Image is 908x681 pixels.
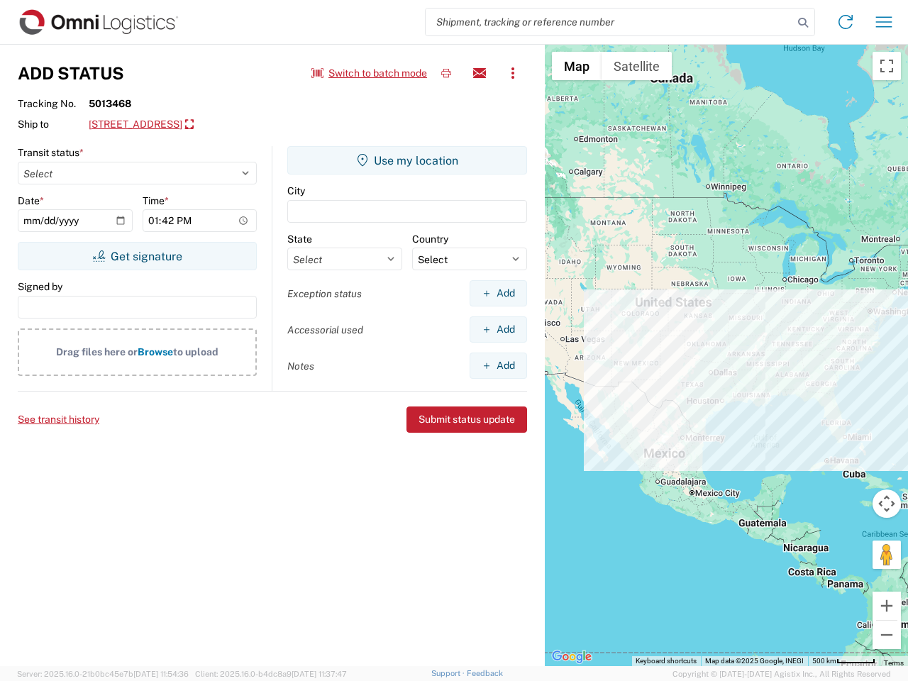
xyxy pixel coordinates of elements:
button: Switch to batch mode [311,62,427,85]
span: Drag files here or [56,346,138,358]
strong: 5013468 [89,97,131,110]
a: Support [431,669,467,677]
label: Signed by [18,280,62,293]
h3: Add Status [18,63,124,84]
span: to upload [173,346,218,358]
span: Tracking No. [18,97,89,110]
button: Show street map [552,52,602,80]
button: Submit status update [406,406,527,433]
label: Transit status [18,146,84,159]
button: Drag Pegman onto the map to open Street View [873,541,901,569]
input: Shipment, tracking or reference number [426,9,793,35]
button: Map camera controls [873,489,901,518]
span: Server: 2025.16.0-21b0bc45e7b [17,670,189,678]
a: Feedback [467,669,503,677]
button: Add [470,353,527,379]
span: Copyright © [DATE]-[DATE] Agistix Inc., All Rights Reserved [672,668,891,680]
a: Terms [884,659,904,667]
span: 500 km [812,657,836,665]
button: Show satellite imagery [602,52,672,80]
button: Use my location [287,146,527,175]
span: Map data ©2025 Google, INEGI [705,657,804,665]
button: Zoom out [873,621,901,649]
label: Date [18,194,44,207]
button: Keyboard shortcuts [636,656,697,666]
button: Map Scale: 500 km per 51 pixels [808,656,880,666]
span: Browse [138,346,173,358]
label: Exception status [287,287,362,300]
button: Add [470,280,527,306]
button: Get signature [18,242,257,270]
label: Notes [287,360,314,372]
span: Client: 2025.16.0-b4dc8a9 [195,670,347,678]
span: [DATE] 11:54:36 [133,670,189,678]
button: Add [470,316,527,343]
span: Ship to [18,118,89,131]
button: Toggle fullscreen view [873,52,901,80]
button: Zoom in [873,592,901,620]
img: Google [548,648,595,666]
a: [STREET_ADDRESS] [89,113,194,137]
label: State [287,233,312,245]
label: Accessorial used [287,323,363,336]
label: City [287,184,305,197]
button: See transit history [18,408,99,431]
span: [DATE] 11:37:47 [292,670,347,678]
label: Time [143,194,169,207]
a: Open this area in Google Maps (opens a new window) [548,648,595,666]
label: Country [412,233,448,245]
